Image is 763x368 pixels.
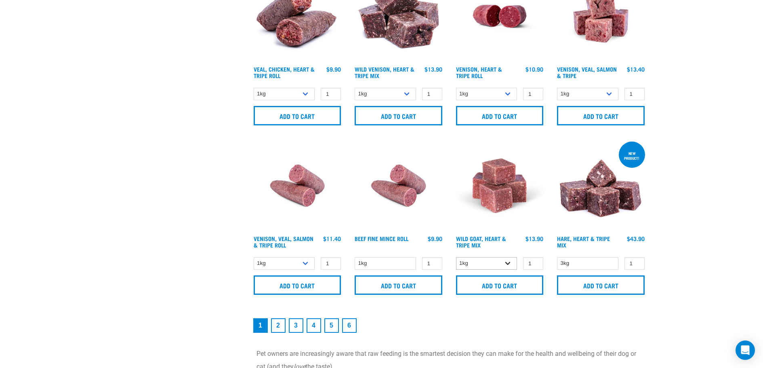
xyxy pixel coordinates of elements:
[422,257,442,270] input: 1
[321,257,341,270] input: 1
[736,341,755,360] div: Open Intercom Messenger
[355,275,442,295] input: Add to cart
[254,106,341,125] input: Add to cart
[254,237,313,246] a: Venison, Veal, Salmon & Tripe Roll
[353,140,444,232] img: Venison Veal Salmon Tripe 1651
[253,318,268,333] a: Page 1
[555,140,647,232] img: 1175 Rabbit Heart Tripe Mix 01
[326,66,341,72] div: $9.90
[624,257,645,270] input: 1
[456,275,544,295] input: Add to cart
[425,66,442,72] div: $13.90
[525,235,543,242] div: $13.90
[323,235,341,242] div: $11.40
[321,88,341,100] input: 1
[557,275,645,295] input: Add to cart
[355,68,414,77] a: Wild Venison, Heart & Tripe Mix
[252,317,647,334] nav: pagination
[557,106,645,125] input: Add to cart
[456,68,502,77] a: Venison, Heart & Tripe Roll
[324,318,339,333] a: Goto page 5
[289,318,303,333] a: Goto page 3
[342,318,357,333] a: Goto page 6
[523,257,543,270] input: 1
[355,237,408,240] a: Beef Fine Mince Roll
[254,275,341,295] input: Add to cart
[624,88,645,100] input: 1
[525,66,543,72] div: $10.90
[456,106,544,125] input: Add to cart
[619,147,645,164] div: new product!
[422,88,442,100] input: 1
[271,318,286,333] a: Goto page 2
[456,237,506,246] a: Wild Goat, Heart & Tripe Mix
[627,235,645,242] div: $43.90
[307,318,321,333] a: Goto page 4
[355,106,442,125] input: Add to cart
[627,66,645,72] div: $13.40
[557,68,617,77] a: Venison, Veal, Salmon & Tripe
[523,88,543,100] input: 1
[454,140,546,232] img: Goat Heart Tripe 8451
[428,235,442,242] div: $9.90
[254,68,315,77] a: Veal, Chicken, Heart & Tripe Roll
[557,237,610,246] a: Hare, Heart & Tripe Mix
[252,140,343,232] img: Venison Veal Salmon Tripe 1651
